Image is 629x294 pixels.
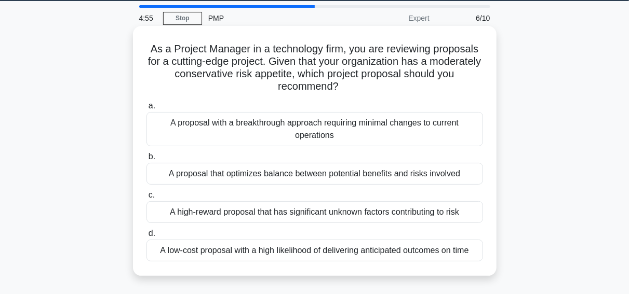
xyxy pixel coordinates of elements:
div: A proposal that optimizes balance between potential benefits and risks involved [146,163,483,185]
div: PMP [202,8,345,29]
span: b. [149,152,155,161]
div: A high-reward proposal that has significant unknown factors contributing to risk [146,201,483,223]
div: 6/10 [436,8,497,29]
h5: As a Project Manager in a technology firm, you are reviewing proposals for a cutting-edge project... [145,43,484,93]
div: A proposal with a breakthrough approach requiring minimal changes to current operations [146,112,483,146]
div: A low-cost proposal with a high likelihood of delivering anticipated outcomes on time [146,240,483,261]
div: 4:55 [133,8,163,29]
a: Stop [163,12,202,25]
span: c. [149,190,155,199]
div: Expert [345,8,436,29]
span: d. [149,229,155,237]
span: a. [149,101,155,110]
